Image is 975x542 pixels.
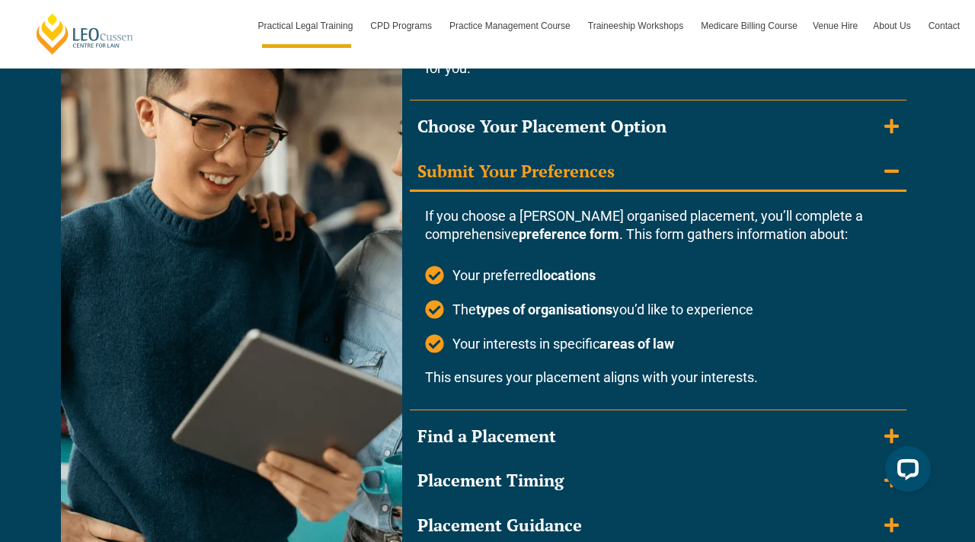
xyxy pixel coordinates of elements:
[449,335,674,352] span: Your interests in specific
[410,108,906,145] summary: Choose Your Placement Option
[873,440,937,504] iframe: LiveChat chat widget
[410,153,906,193] summary: Submit Your Preferences
[410,418,906,455] summary: Find a Placement
[449,301,753,318] span: The you’d like to experience
[410,462,906,499] summary: Placement Timing
[417,426,556,448] div: Find a Placement
[425,207,891,243] p: If you choose a [PERSON_NAME] organised placement, you’ll complete a comprehensive . This form ga...
[417,515,582,537] div: Placement Guidance
[693,4,805,48] a: Medicare Billing Course
[251,4,363,48] a: Practical Legal Training
[476,301,612,317] strong: types of organisations
[363,4,442,48] a: CPD Programs
[442,4,580,48] a: Practice Management Course
[417,116,667,138] div: Choose Your Placement Option
[417,470,564,492] div: Placement Timing
[449,266,596,284] span: Your preferred
[539,267,596,283] strong: locations
[580,4,693,48] a: Traineeship Workshops
[425,368,891,386] p: This ensures your placement aligns with your interests.
[921,4,967,48] a: Contact
[599,336,674,352] strong: areas of law
[417,161,615,183] div: Submit Your Preferences
[34,12,136,56] a: [PERSON_NAME] Centre for Law
[865,4,920,48] a: About Us
[805,4,865,48] a: Venue Hire
[519,226,619,242] strong: preference form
